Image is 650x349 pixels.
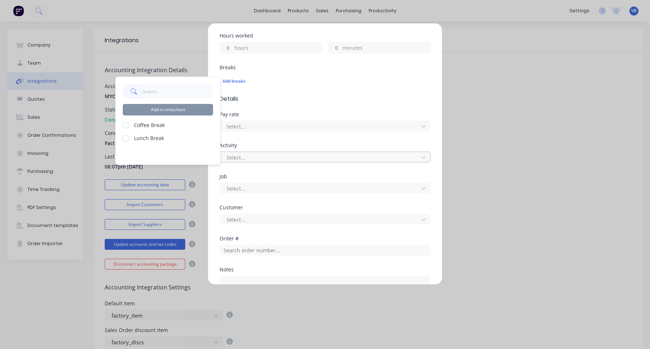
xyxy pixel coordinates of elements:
div: Hours worked [220,33,430,38]
span: Details [220,95,430,103]
input: Search order number... [220,245,430,256]
div: Job [220,174,430,179]
button: Add to timesheet [123,104,213,115]
div: Add breaks [222,77,428,86]
div: Activity [220,143,430,148]
div: Order # [220,236,430,241]
div: Customer [220,205,430,210]
label: hours [234,44,322,53]
div: Breaks [220,65,430,70]
div: Pay rate [220,112,430,117]
label: Lunch Break [134,134,213,142]
input: 0 [220,42,233,53]
input: Search... [143,84,213,99]
input: 0 [328,42,341,53]
label: minutes [343,44,430,53]
div: Notes [220,267,430,272]
label: Coffee Break [134,121,213,129]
